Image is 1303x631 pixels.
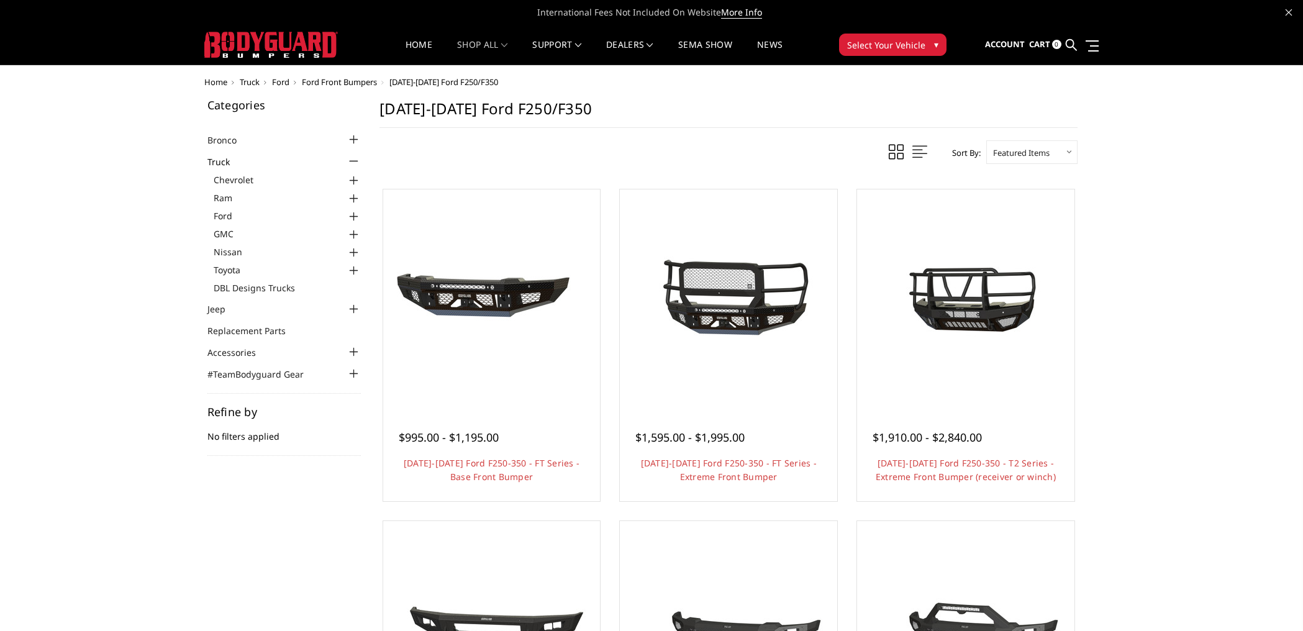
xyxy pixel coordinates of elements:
span: Select Your Vehicle [847,39,925,52]
a: Toyota [214,263,361,276]
a: Ram [214,191,361,204]
img: 2023-2025 Ford F250-350 - T2 Series - Extreme Front Bumper (receiver or winch) [866,242,1065,353]
a: Bronco [207,134,252,147]
img: 2023-2025 Ford F250-350 - FT Series - Base Front Bumper [392,252,591,345]
span: ▾ [934,38,938,51]
a: Support [532,40,581,65]
a: Replacement Parts [207,324,301,337]
a: Truck [207,155,245,168]
a: DBL Designs Trucks [214,281,361,294]
a: [DATE]-[DATE] Ford F250-350 - FT Series - Extreme Front Bumper [641,457,817,483]
span: Cart [1029,39,1050,50]
button: Select Your Vehicle [839,34,947,56]
a: 2023-2025 Ford F250-350 - T2 Series - Extreme Front Bumper (receiver or winch) 2023-2025 Ford F25... [860,193,1071,404]
a: News [757,40,783,65]
h5: Refine by [207,406,361,417]
a: Home [204,76,227,88]
span: $1,910.00 - $2,840.00 [873,430,982,445]
span: $995.00 - $1,195.00 [399,430,499,445]
a: Cart 0 [1029,28,1061,61]
a: [DATE]-[DATE] Ford F250-350 - T2 Series - Extreme Front Bumper (receiver or winch) [876,457,1056,483]
h5: Categories [207,99,361,111]
a: Home [406,40,432,65]
a: More Info [721,6,762,19]
a: Accessories [207,346,271,359]
span: Account [985,39,1025,50]
a: Ford [272,76,289,88]
a: Ford [214,209,361,222]
div: No filters applied [207,406,361,456]
a: #TeamBodyguard Gear [207,368,319,381]
a: [DATE]-[DATE] Ford F250-350 - FT Series - Base Front Bumper [404,457,579,483]
a: shop all [457,40,507,65]
a: Account [985,28,1025,61]
span: [DATE]-[DATE] Ford F250/F350 [389,76,498,88]
a: Chevrolet [214,173,361,186]
label: Sort By: [945,143,981,162]
a: Jeep [207,302,241,315]
img: BODYGUARD BUMPERS [204,32,338,58]
a: SEMA Show [678,40,732,65]
span: 0 [1052,40,1061,49]
iframe: Chat Widget [1241,571,1303,631]
a: GMC [214,227,361,240]
a: 2023-2025 Ford F250-350 - FT Series - Extreme Front Bumper 2023-2025 Ford F250-350 - FT Series - ... [623,193,834,404]
span: $1,595.00 - $1,995.00 [635,430,745,445]
a: Truck [240,76,260,88]
a: Dealers [606,40,653,65]
a: Nissan [214,245,361,258]
h1: [DATE]-[DATE] Ford F250/F350 [379,99,1078,128]
a: Ford Front Bumpers [302,76,377,88]
a: 2023-2025 Ford F250-350 - FT Series - Base Front Bumper [386,193,597,404]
